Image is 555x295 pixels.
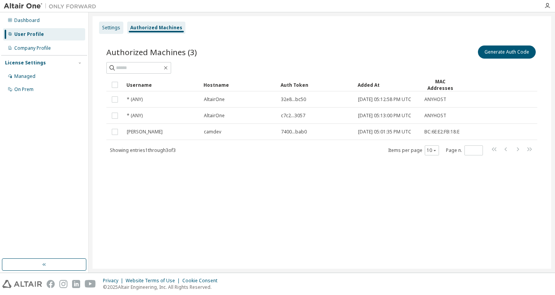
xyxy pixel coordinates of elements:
img: altair_logo.svg [2,280,42,288]
span: BC:6E:E2:FB:18:E6 [424,129,462,135]
img: linkedin.svg [72,280,80,288]
img: instagram.svg [59,280,67,288]
span: [DATE] 05:13:00 PM UTC [358,113,411,119]
span: Page n. [446,145,483,155]
div: Auth Token [281,79,351,91]
div: Added At [358,79,418,91]
span: 32e8...bc50 [281,96,306,103]
button: Generate Auth Code [478,46,536,59]
img: facebook.svg [47,280,55,288]
button: 10 [427,147,437,153]
span: * (ANY) [127,96,143,103]
div: Username [126,79,197,91]
span: ANYHOST [424,113,446,119]
div: Dashboard [14,17,40,24]
span: c7c2...3057 [281,113,305,119]
p: © 2025 Altair Engineering, Inc. All Rights Reserved. [103,284,222,290]
span: Authorized Machines (3) [106,47,197,57]
span: ANYHOST [424,96,446,103]
div: Cookie Consent [182,278,222,284]
span: Items per page [388,145,439,155]
div: User Profile [14,31,44,37]
div: Managed [14,73,35,79]
span: Showing entries 1 through 3 of 3 [110,147,176,153]
span: [PERSON_NAME] [127,129,163,135]
div: MAC Addresses [424,78,456,91]
span: camdev [204,129,221,135]
img: youtube.svg [85,280,96,288]
div: Settings [102,25,120,31]
div: Authorized Machines [130,25,182,31]
div: Hostname [203,79,274,91]
div: License Settings [5,60,46,66]
span: [DATE] 05:12:58 PM UTC [358,96,411,103]
div: Privacy [103,278,126,284]
span: 7400...bab0 [281,129,307,135]
div: On Prem [14,86,34,93]
span: AltairOne [204,113,225,119]
span: * (ANY) [127,113,143,119]
div: Website Terms of Use [126,278,182,284]
img: Altair One [4,2,100,10]
span: AltairOne [204,96,225,103]
span: [DATE] 05:01:35 PM UTC [358,129,411,135]
div: Company Profile [14,45,51,51]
